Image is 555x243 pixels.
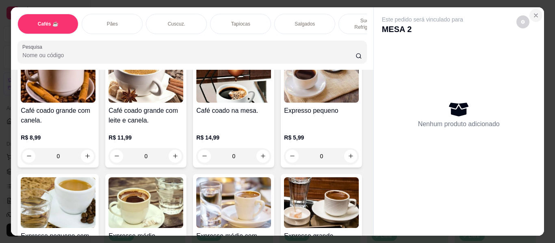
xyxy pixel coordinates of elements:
[382,15,463,24] p: Este pedido será vinculado para
[108,52,183,103] img: product-image
[108,106,183,125] h4: Café coado grande com leite e canela.
[345,17,392,30] p: Sucos e Refrigerantes
[256,150,269,163] button: increase-product-quantity
[295,21,315,27] p: Salgados
[168,21,185,27] p: Cuscuz.
[108,231,183,241] h4: Expresso médio
[22,51,356,59] input: Pesquisa
[284,231,359,241] h4: Expresso grande
[21,133,95,142] p: R$ 8,99
[22,43,45,50] label: Pesquisa
[107,21,118,27] p: Pães
[382,24,463,35] p: MESA 2
[21,177,95,228] img: product-image
[284,177,359,228] img: product-image
[344,150,357,163] button: increase-product-quantity
[196,52,271,103] img: product-image
[169,150,182,163] button: increase-product-quantity
[231,21,250,27] p: Tapiocas
[108,177,183,228] img: product-image
[196,106,271,116] h4: Café coado na mesa.
[284,52,359,103] img: product-image
[81,150,94,163] button: increase-product-quantity
[108,133,183,142] p: R$ 11,99
[38,21,59,27] p: Cafés ☕
[286,150,299,163] button: decrease-product-quantity
[196,177,271,228] img: product-image
[21,52,95,103] img: product-image
[22,150,35,163] button: decrease-product-quantity
[196,133,271,142] p: R$ 14,99
[529,9,542,22] button: Close
[284,106,359,116] h4: Expresso pequeno
[516,15,529,28] button: decrease-product-quantity
[21,106,95,125] h4: Café coado grande com canela.
[110,150,123,163] button: decrease-product-quantity
[284,133,359,142] p: R$ 5,99
[198,150,211,163] button: decrease-product-quantity
[418,119,500,129] p: Nenhum produto adicionado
